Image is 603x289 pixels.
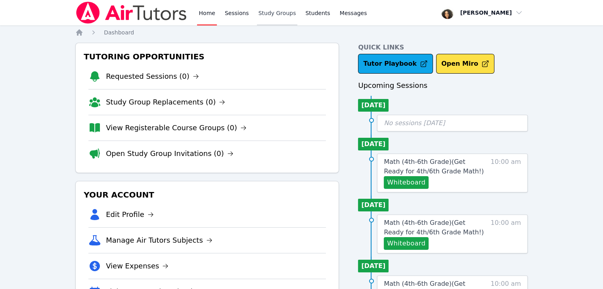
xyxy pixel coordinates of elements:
button: Whiteboard [384,176,429,189]
a: Math (4th-6th Grade)(Get Ready for 4th/6th Grade Math!) [384,218,486,237]
span: Messages [340,9,367,17]
a: Manage Air Tutors Subjects [106,235,212,246]
img: Air Tutors [75,2,188,24]
a: Edit Profile [106,209,154,220]
a: Math (4th-6th Grade)(Get Ready for 4th/6th Grade Math!) [384,157,486,176]
a: Study Group Replacements (0) [106,97,225,108]
span: 10:00 am [490,218,521,250]
nav: Breadcrumb [75,29,528,36]
a: Requested Sessions (0) [106,71,199,82]
li: [DATE] [358,260,389,272]
span: Math (4th-6th Grade) ( Get Ready for 4th/6th Grade Math! ) [384,219,484,236]
button: Whiteboard [384,237,429,250]
a: View Expenses [106,260,168,272]
li: [DATE] [358,138,389,150]
a: View Registerable Course Groups (0) [106,122,247,133]
li: [DATE] [358,99,389,112]
h3: Upcoming Sessions [358,80,528,91]
a: Tutor Playbook [358,54,433,74]
li: [DATE] [358,199,389,211]
h4: Quick Links [358,43,528,52]
h3: Your Account [82,188,332,202]
span: No sessions [DATE] [384,119,445,127]
a: Open Study Group Invitations (0) [106,148,234,159]
span: 10:00 am [490,157,521,189]
button: Open Miro [436,54,494,74]
a: Dashboard [104,29,134,36]
h3: Tutoring Opportunities [82,49,332,64]
span: Math (4th-6th Grade) ( Get Ready for 4th/6th Grade Math! ) [384,158,484,175]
